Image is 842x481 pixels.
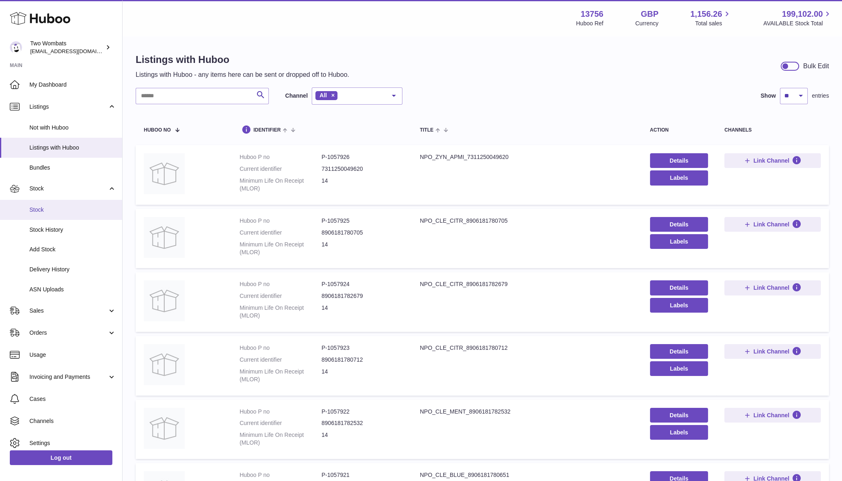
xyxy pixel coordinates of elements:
[322,419,404,427] dd: 8906181782532
[650,153,708,168] a: Details
[239,177,322,192] dt: Minimum Life On Receipt (MLOR)
[10,41,22,54] img: cormac@twowombats.com
[144,153,185,194] img: NPO_ZYN_APMI_7311250049620
[753,348,789,355] span: Link Channel
[285,92,308,100] label: Channel
[10,450,112,465] a: Log out
[144,280,185,321] img: NPO_CLE_CITR_8906181782679
[239,304,322,320] dt: Minimum Life On Receipt (MLOR)
[322,344,404,352] dd: P-1057923
[724,128,821,133] div: channels
[322,431,404,447] dd: 14
[322,217,404,225] dd: P-1057925
[420,344,634,352] div: NPO_CLE_CITR_8906181780712
[144,408,185,449] img: NPO_CLE_MENT_8906181782532
[724,344,821,359] button: Link Channel
[420,280,634,288] div: NPO_CLE_CITR_8906181782679
[322,177,404,192] dd: 14
[812,92,829,100] span: entries
[635,20,659,27] div: Currency
[29,286,116,293] span: ASN Uploads
[650,217,708,232] a: Details
[29,351,116,359] span: Usage
[29,103,107,111] span: Listings
[136,53,349,66] h1: Listings with Huboo
[763,20,832,27] span: AVAILABLE Stock Total
[239,431,322,447] dt: Minimum Life On Receipt (MLOR)
[650,128,708,133] div: action
[690,9,722,20] span: 1,156.26
[322,408,404,416] dd: P-1057922
[239,356,322,364] dt: Current identifier
[576,20,603,27] div: Huboo Ref
[641,9,658,20] strong: GBP
[29,373,107,381] span: Invoicing and Payments
[29,329,107,337] span: Orders
[753,284,789,291] span: Link Channel
[239,292,322,300] dt: Current identifier
[322,304,404,320] dd: 14
[724,408,821,423] button: Link Channel
[322,153,404,161] dd: P-1057926
[239,153,322,161] dt: Huboo P no
[322,292,404,300] dd: 8906181782679
[29,124,116,132] span: Not with Huboo
[322,229,404,237] dd: 8906181780705
[420,153,634,161] div: NPO_ZYN_APMI_7311250049620
[724,217,821,232] button: Link Channel
[253,128,281,133] span: identifier
[30,40,104,55] div: Two Wombats
[239,471,322,479] dt: Huboo P no
[29,144,116,152] span: Listings with Huboo
[581,9,603,20] strong: 13756
[29,226,116,234] span: Stock History
[29,417,116,425] span: Channels
[29,185,107,192] span: Stock
[29,395,116,403] span: Cases
[650,408,708,423] a: Details
[239,280,322,288] dt: Huboo P no
[753,412,789,419] span: Link Channel
[650,234,708,249] button: Labels
[29,246,116,253] span: Add Stock
[144,128,171,133] span: Huboo no
[239,408,322,416] dt: Huboo P no
[30,48,120,54] span: [EMAIL_ADDRESS][DOMAIN_NAME]
[650,361,708,376] button: Labels
[650,280,708,295] a: Details
[239,229,322,237] dt: Current identifier
[753,221,789,228] span: Link Channel
[239,165,322,173] dt: Current identifier
[239,344,322,352] dt: Huboo P no
[136,70,349,79] p: Listings with Huboo - any items here can be sent or dropped off to Huboo.
[322,356,404,364] dd: 8906181780712
[29,81,116,89] span: My Dashboard
[29,266,116,273] span: Delivery History
[322,368,404,383] dd: 14
[322,241,404,256] dd: 14
[239,419,322,427] dt: Current identifier
[144,344,185,385] img: NPO_CLE_CITR_8906181780712
[650,344,708,359] a: Details
[322,280,404,288] dd: P-1057924
[763,9,832,27] a: 199,102.00 AVAILABLE Stock Total
[29,307,107,315] span: Sales
[420,408,634,416] div: NPO_CLE_MENT_8906181782532
[319,92,327,98] span: All
[239,368,322,383] dt: Minimum Life On Receipt (MLOR)
[753,157,789,164] span: Link Channel
[650,170,708,185] button: Labels
[690,9,732,27] a: 1,156.26 Total sales
[29,164,116,172] span: Bundles
[29,439,116,447] span: Settings
[420,128,433,133] span: title
[239,217,322,225] dt: Huboo P no
[650,298,708,313] button: Labels
[803,62,829,71] div: Bulk Edit
[724,280,821,295] button: Link Channel
[322,165,404,173] dd: 7311250049620
[761,92,776,100] label: Show
[650,425,708,440] button: Labels
[322,471,404,479] dd: P-1057921
[239,241,322,256] dt: Minimum Life On Receipt (MLOR)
